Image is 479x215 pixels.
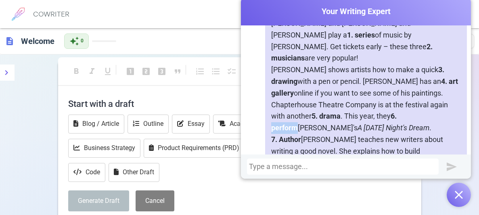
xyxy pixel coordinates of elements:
[195,67,205,76] span: format_list_numbered
[87,67,97,76] span: format_italic
[18,33,58,49] h6: Click to edit title
[271,18,461,64] p: [PERSON_NAME] and [PERSON_NAME] and [PERSON_NAME] play a of music by [PERSON_NAME]. Get tickets e...
[81,37,84,45] span: 0
[128,115,169,134] button: Outline
[71,67,81,76] span: format_bold
[312,112,341,120] strong: 5. drama
[271,134,461,180] p: [PERSON_NAME] teaches new writers about writing a good novel. She explains how to build interesti...
[109,163,159,182] button: Other Draft
[241,6,471,17] span: Your Writing Expert
[144,139,245,158] button: Product Requirements (PRD)
[68,94,411,113] h4: Start with a draft
[103,67,113,76] span: format_underlined
[68,139,140,158] button: Business Strategy
[33,10,69,18] h6: COWRITER
[271,112,397,132] strong: 6. perform
[172,115,210,134] button: Essay
[271,65,444,86] strong: 3. drawing
[227,67,236,76] span: checklist
[8,4,28,24] img: brand logo
[157,67,167,76] span: looks_3
[211,67,221,76] span: format_list_bulleted
[271,64,461,99] p: [PERSON_NAME] shows artists how to make a quick with a pen or pencil. [PERSON_NAME] has an online...
[358,123,429,132] em: A [DATE] Night's Dream
[136,190,174,212] button: Cancel
[68,115,124,134] button: Blog / Article
[271,99,461,134] p: Chapterhouse Theatre Company is at the festival again with another . This year, they [PERSON_NAME...
[68,163,105,182] button: Code
[141,67,151,76] span: looks_two
[69,36,79,46] span: auto_awesome
[271,135,301,144] strong: 7. Author
[455,191,463,199] img: Open chat
[5,36,15,46] span: description
[347,31,375,39] strong: 1. series
[213,115,281,134] button: Academic Paper
[126,67,135,76] span: looks_one
[447,162,457,172] img: Send
[68,190,129,212] button: Generate Draft
[173,67,182,76] span: format_quote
